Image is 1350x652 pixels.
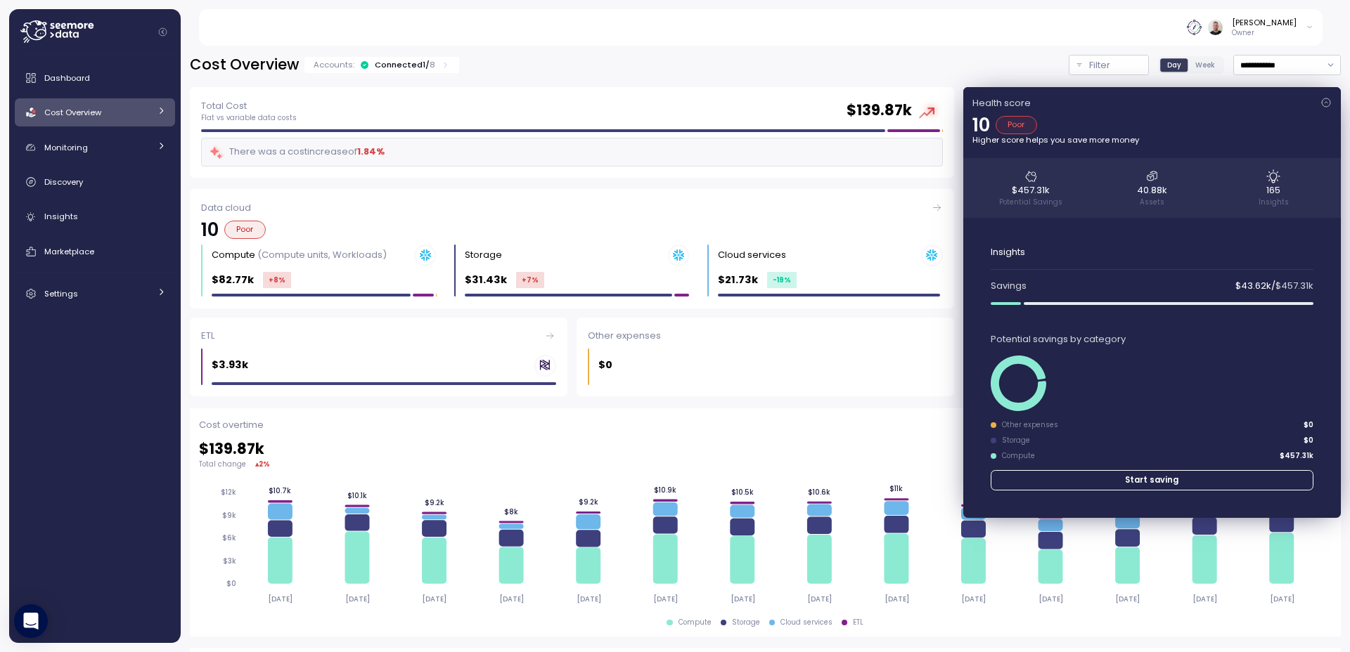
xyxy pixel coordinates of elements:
[44,72,90,84] span: Dashboard
[15,203,175,231] a: Insights
[1039,594,1063,604] tspan: [DATE]
[255,459,270,469] div: ▴
[304,57,459,73] div: Accounts:Connected1/8
[465,248,502,262] div: Storage
[999,197,1062,207] p: Potential Savings
[1069,55,1149,75] button: Filter
[996,116,1037,134] div: Poor
[199,418,264,432] p: Cost overtime
[314,59,354,70] p: Accounts:
[465,272,507,288] p: $31.43k
[269,486,291,495] tspan: $10.7k
[972,96,1031,110] p: Health score
[44,176,83,188] span: Discovery
[807,594,832,604] tspan: [DATE]
[212,272,254,288] p: $82.77k
[972,134,1332,145] p: Higher score helps you save more money
[201,113,297,123] p: Flat vs variable data costs
[578,497,598,507] tspan: $9.2k
[767,272,797,288] div: -19 %
[14,604,48,638] div: Open Intercom Messenger
[201,221,219,239] p: 10
[1187,20,1202,34] img: 6791f8edfa6a2c9608b219b1.PNG
[963,490,984,500] tspan: $10.2k
[268,594,292,604] tspan: [DATE]
[1125,471,1178,490] span: Start saving
[1235,279,1313,293] div: $ 43.62k /
[1259,197,1289,207] p: Insights
[222,534,236,543] tspan: $6k
[190,318,567,397] a: ETL$3.93k
[732,618,760,627] div: Storage
[1304,420,1313,430] p: $ 0
[1269,594,1294,604] tspan: [DATE]
[1115,594,1140,604] tspan: [DATE]
[190,55,299,75] h2: Cost Overview
[259,459,270,469] div: 2 %
[576,594,600,604] tspan: [DATE]
[345,594,370,604] tspan: [DATE]
[44,107,101,118] span: Cost Overview
[15,64,175,92] a: Dashboard
[199,439,1332,459] h2: $ 139.87k
[731,488,754,497] tspan: $10.5k
[991,245,1313,259] p: Insights
[15,280,175,308] a: Settings
[991,470,1313,490] a: Start saving
[1192,594,1217,604] tspan: [DATE]
[718,248,786,262] div: Cloud services
[263,272,291,288] div: +8 %
[847,100,912,121] h2: $ 139.87k
[961,594,986,604] tspan: [DATE]
[357,145,385,159] div: 1.84 %
[430,59,435,70] p: 8
[375,59,435,70] div: Connected 1 /
[44,288,78,299] span: Settings
[598,357,612,373] p: $0
[499,594,524,604] tspan: [DATE]
[347,491,367,500] tspan: $10.1k
[201,99,297,113] p: Total Cost
[1140,197,1164,207] p: Assets
[730,594,754,604] tspan: [DATE]
[1002,420,1058,430] div: Other expenses
[222,511,236,520] tspan: $9k
[679,618,712,627] div: Compute
[190,189,954,308] a: Data cloud10PoorCompute (Compute units, Workloads)$82.77k+8%Storage $31.43k+7%Cloud services $21....
[1195,60,1215,70] span: Week
[1304,436,1313,445] p: $ 0
[718,272,758,288] p: $21.73k
[1275,279,1313,293] p: $ 457.31k
[991,332,1313,346] p: Potential savings by category
[780,618,832,627] div: Cloud services
[199,459,246,469] p: Total change
[1002,436,1030,445] div: Storage
[422,594,446,604] tspan: [DATE]
[1232,28,1297,38] p: Owner
[15,133,175,162] a: Monitoring
[257,248,387,261] p: (Compute units, Workloads)
[154,27,172,37] button: Collapse navigation
[1208,20,1223,34] img: ACg8ocLvvornSZte8hykj4Ql_Uo4KADYwCbdhP6l2wzgeKKnI41QWxw=s96-c
[808,488,830,497] tspan: $10.6k
[588,329,943,343] div: Other expenses
[201,329,556,343] div: ETL
[889,484,903,493] tspan: $11k
[1280,451,1313,461] p: $ 457.31k
[654,485,676,495] tspan: $10.9k
[209,144,385,160] div: There was a cost increase of
[15,98,175,126] a: Cost Overview
[1232,17,1297,28] div: [PERSON_NAME]
[221,488,236,497] tspan: $12k
[44,246,94,257] span: Marketplace
[853,618,863,627] div: ETL
[885,594,909,604] tspan: [DATE]
[972,116,990,134] p: 10
[212,357,248,373] p: $3.93k
[201,201,943,215] div: Data cloud
[653,594,678,604] tspan: [DATE]
[1089,58,1110,72] p: Filter
[504,507,518,516] tspan: $8k
[1167,60,1181,70] span: Day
